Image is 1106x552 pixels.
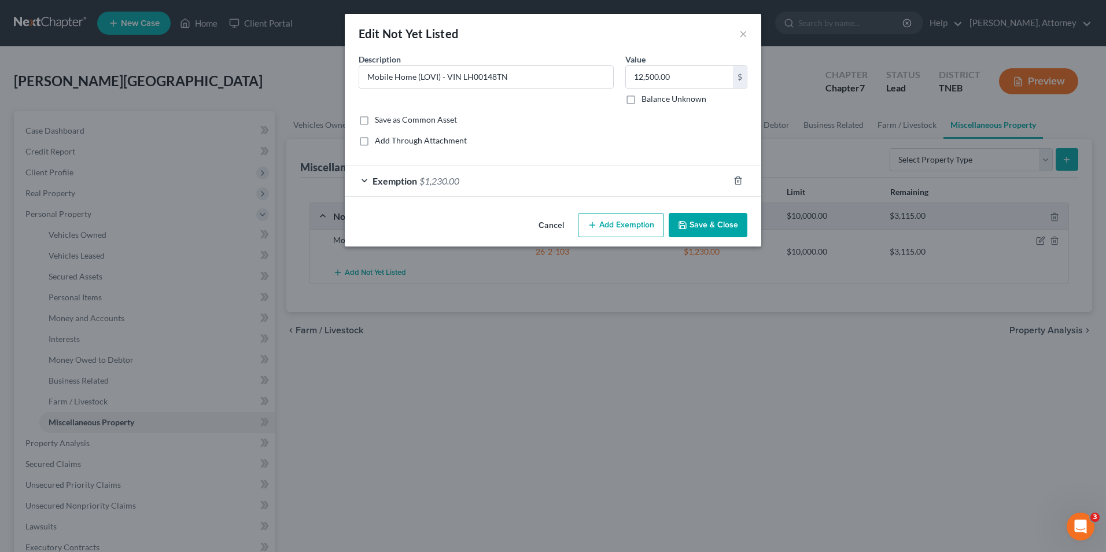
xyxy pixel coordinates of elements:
[419,175,459,186] span: $1,230.00
[359,25,459,42] div: Edit Not Yet Listed
[669,213,747,237] button: Save & Close
[626,66,733,88] input: 0.00
[739,27,747,41] button: ×
[375,135,467,146] label: Add Through Attachment
[529,214,573,237] button: Cancel
[625,53,646,65] label: Value
[359,66,613,88] input: Describe...
[373,175,417,186] span: Exemption
[642,93,706,105] label: Balance Unknown
[578,213,664,237] button: Add Exemption
[1067,513,1094,540] iframe: Intercom live chat
[1090,513,1100,522] span: 3
[359,54,401,64] span: Description
[375,114,457,126] label: Save as Common Asset
[733,66,747,88] div: $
